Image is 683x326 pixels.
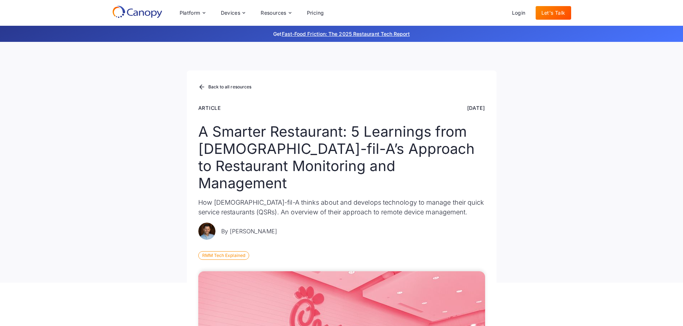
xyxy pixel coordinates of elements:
h1: A Smarter Restaurant: 5 Learnings from [DEMOGRAPHIC_DATA]-fil-A’s Approach to Restaurant Monitori... [198,123,485,192]
div: Platform [180,10,200,15]
p: Get [166,30,517,38]
div: Article [198,104,221,112]
div: Resources [255,6,297,20]
div: Platform [174,6,211,20]
a: Fast-Food Friction: The 2025 Restaurant Tech Report [282,31,410,37]
a: Pricing [301,6,330,20]
a: Let's Talk [536,6,571,20]
div: Back to all resources [208,85,252,89]
a: Back to all resources [198,83,252,92]
div: Resources [261,10,286,15]
div: Devices [215,6,251,20]
p: By [PERSON_NAME] [221,227,277,235]
div: Devices [221,10,241,15]
div: RMM Tech Explained [198,251,249,260]
p: How [DEMOGRAPHIC_DATA]-fil-A thinks about and develops technology to manage their quick service r... [198,198,485,217]
a: Login [506,6,531,20]
div: [DATE] [467,104,485,112]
